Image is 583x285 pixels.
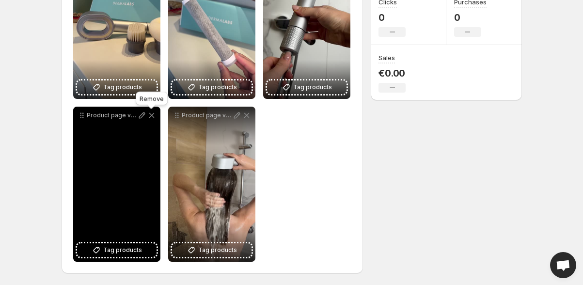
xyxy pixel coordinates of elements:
h3: Sales [378,53,395,63]
div: Product page videos 4Tag products [73,107,160,262]
p: Product page videos 41 [182,111,232,119]
button: Tag products [172,80,252,94]
button: Tag products [77,80,157,94]
span: Tag products [103,245,142,255]
div: Product page videos 41Tag products [168,107,255,262]
p: 0 [454,12,487,23]
p: Product page videos 4 [87,111,137,119]
p: 0 [378,12,406,23]
p: €0.00 [378,67,406,79]
span: Tag products [198,82,237,92]
button: Tag products [77,243,157,257]
button: Tag products [267,80,347,94]
div: Open chat [550,252,576,278]
span: Tag products [293,82,332,92]
span: Tag products [103,82,142,92]
button: Tag products [172,243,252,257]
span: Tag products [198,245,237,255]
